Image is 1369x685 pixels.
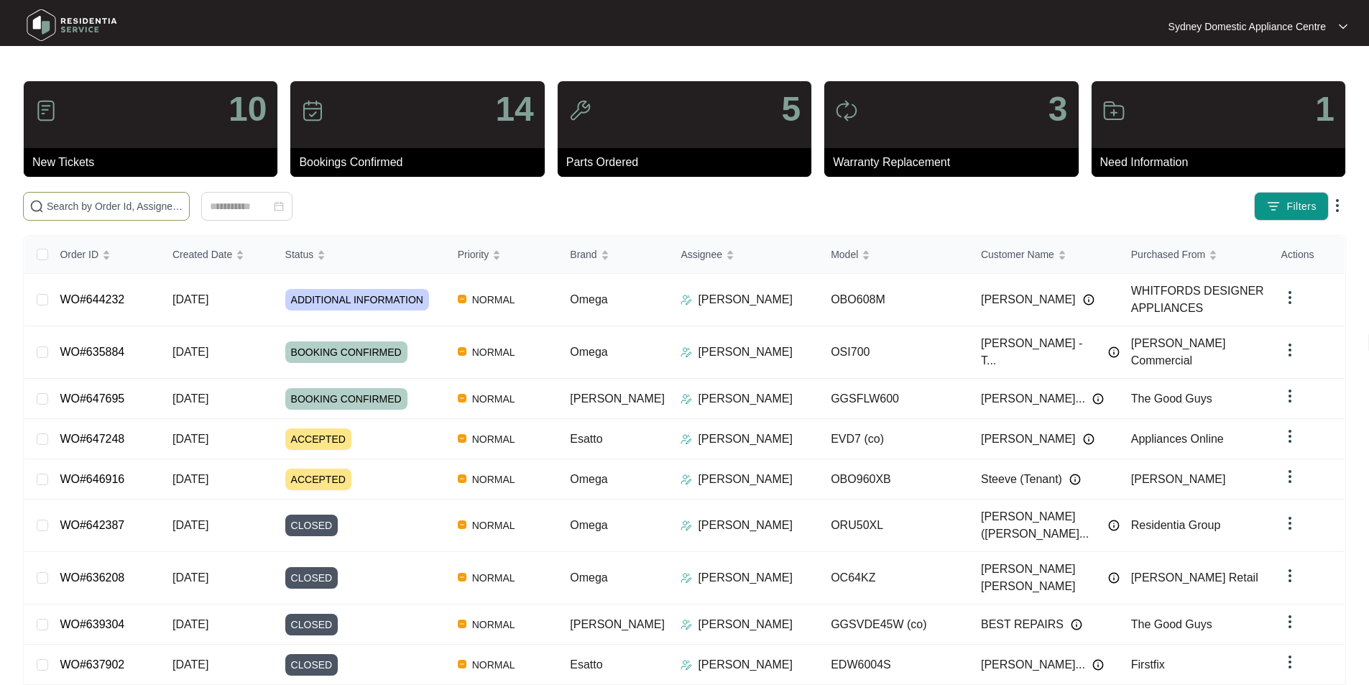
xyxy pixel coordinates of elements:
[285,428,351,450] span: ACCEPTED
[981,616,1064,633] span: BEST REPAIRS
[558,236,669,274] th: Brand
[681,520,692,531] img: Assigner Icon
[570,433,602,445] span: Esatto
[1131,285,1264,314] span: WHITFORDS DESIGNER APPLIANCES
[1131,433,1224,445] span: Appliances Online
[1281,567,1299,584] img: dropdown arrow
[1108,520,1120,531] img: Info icon
[1092,659,1104,671] img: Info icon
[60,346,124,358] a: WO#635884
[285,567,338,589] span: CLOSED
[299,154,544,171] p: Bookings Confirmed
[819,500,969,552] td: ORU50XL
[495,92,533,127] p: 14
[285,289,429,311] span: ADDITIONAL INFORMATION
[60,618,124,630] a: WO#639304
[819,326,969,379] td: OSI700
[1131,571,1258,584] span: [PERSON_NAME] Retail
[1281,341,1299,359] img: dropdown arrow
[285,614,338,635] span: CLOSED
[698,569,793,587] p: [PERSON_NAME]
[1048,92,1068,127] p: 3
[466,656,521,673] span: NORMAL
[1281,613,1299,630] img: dropdown arrow
[285,388,407,410] span: BOOKING CONFIRMED
[60,519,124,531] a: WO#642387
[172,519,208,531] span: [DATE]
[458,520,466,529] img: Vercel Logo
[681,474,692,485] img: Assigner Icon
[458,573,466,581] img: Vercel Logo
[1281,515,1299,532] img: dropdown arrow
[1102,99,1125,122] img: icon
[466,291,521,308] span: NORMAL
[981,508,1101,543] span: [PERSON_NAME] ([PERSON_NAME]...
[698,344,793,361] p: [PERSON_NAME]
[285,341,407,363] span: BOOKING CONFIRMED
[1131,473,1226,485] span: [PERSON_NAME]
[681,433,692,445] img: Assigner Icon
[570,346,607,358] span: Omega
[172,658,208,671] span: [DATE]
[22,4,122,47] img: residentia service logo
[60,571,124,584] a: WO#636208
[698,390,793,408] p: [PERSON_NAME]
[1131,247,1205,262] span: Purchased From
[47,198,183,214] input: Search by Order Id, Assignee Name, Customer Name, Brand and Model
[60,658,124,671] a: WO#637902
[466,471,521,488] span: NORMAL
[274,236,446,274] th: Status
[172,346,208,358] span: [DATE]
[1339,23,1347,30] img: dropdown arrow
[819,552,969,604] td: OC64KZ
[1281,653,1299,671] img: dropdown arrow
[458,660,466,668] img: Vercel Logo
[1169,19,1326,34] p: Sydney Domestic Appliance Centre
[570,618,665,630] span: [PERSON_NAME]
[819,459,969,500] td: OBO960XB
[566,154,811,171] p: Parts Ordered
[32,154,277,171] p: New Tickets
[1315,92,1335,127] p: 1
[1281,428,1299,445] img: dropdown arrow
[1281,468,1299,485] img: dropdown arrow
[60,293,124,305] a: WO#644232
[669,236,819,274] th: Assignee
[229,92,267,127] p: 10
[570,519,607,531] span: Omega
[570,658,602,671] span: Esatto
[1131,337,1226,367] span: [PERSON_NAME] Commercial
[698,291,793,308] p: [PERSON_NAME]
[172,247,232,262] span: Created Date
[172,473,208,485] span: [DATE]
[172,392,208,405] span: [DATE]
[981,561,1101,595] span: [PERSON_NAME] [PERSON_NAME]
[1131,658,1165,671] span: Firstfix
[819,419,969,459] td: EVD7 (co)
[1131,392,1212,405] span: The Good Guys
[172,618,208,630] span: [DATE]
[981,291,1076,308] span: [PERSON_NAME]
[570,247,596,262] span: Brand
[698,471,793,488] p: [PERSON_NAME]
[34,99,57,122] img: icon
[981,390,1085,408] span: [PERSON_NAME]...
[301,99,324,122] img: icon
[1083,294,1094,305] img: Info icon
[1329,197,1346,214] img: dropdown arrow
[161,236,274,274] th: Created Date
[60,433,124,445] a: WO#647248
[172,293,208,305] span: [DATE]
[466,390,521,408] span: NORMAL
[981,471,1062,488] span: Steeve (Tenant)
[819,645,969,685] td: EDW6004S
[1270,236,1345,274] th: Actions
[835,99,858,122] img: icon
[466,431,521,448] span: NORMAL
[1071,619,1082,630] img: Info icon
[60,473,124,485] a: WO#646916
[681,659,692,671] img: Assigner Icon
[285,469,351,490] span: ACCEPTED
[466,569,521,587] span: NORMAL
[819,274,969,326] td: OBO608M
